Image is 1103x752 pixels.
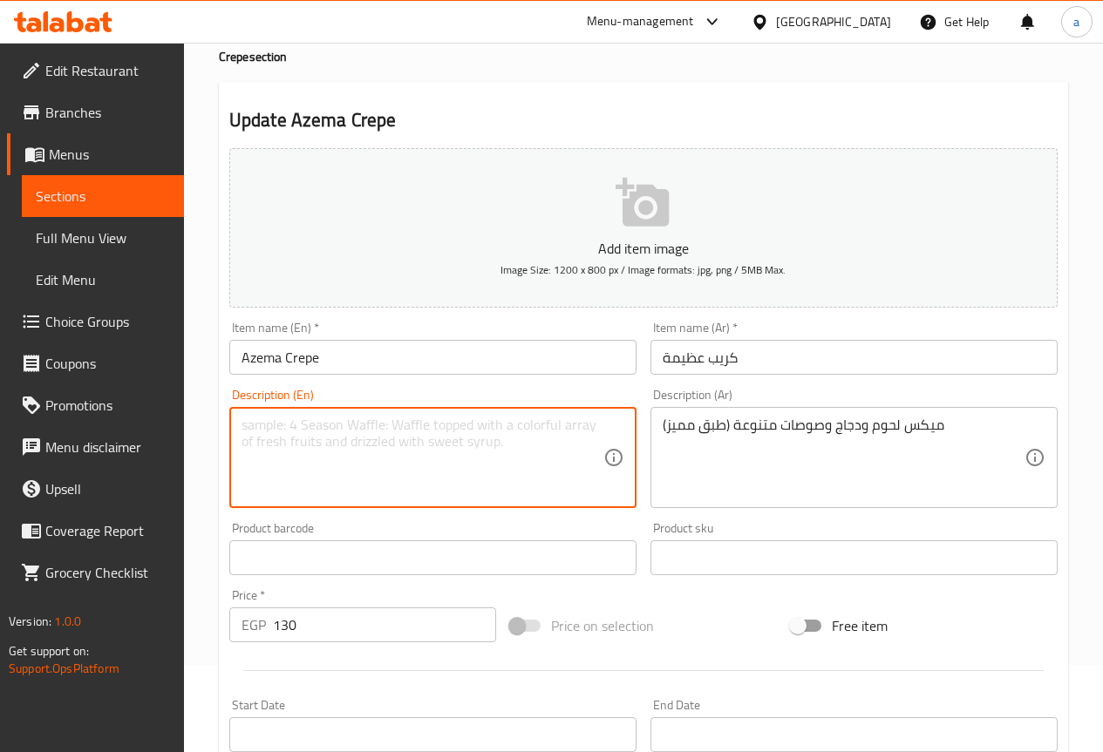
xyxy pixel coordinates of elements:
p: Add item image [256,238,1031,259]
span: Choice Groups [45,311,170,332]
a: Branches [7,91,184,133]
span: Get support on: [9,640,89,662]
span: Price on selection [551,615,654,636]
a: Edit Menu [22,259,184,301]
span: Menu disclaimer [45,437,170,457]
a: Coupons [7,342,184,384]
span: Version: [9,610,51,633]
span: Menus [49,144,170,165]
a: Upsell [7,468,184,510]
input: Enter name Ar [650,340,1058,375]
input: Please enter price [273,607,496,642]
a: Edit Restaurant [7,50,184,91]
a: Promotions [7,384,184,426]
a: Menu disclaimer [7,426,184,468]
input: Please enter product barcode [229,540,637,575]
span: Coverage Report [45,520,170,541]
button: Add item imageImage Size: 1200 x 800 px / Image formats: jpg, png / 5MB Max. [229,148,1058,308]
a: Menus [7,133,184,175]
span: Upsell [45,478,170,499]
span: Image Size: 1200 x 800 px / Image formats: jpg, png / 5MB Max. [500,260,786,280]
a: Support.OpsPlatform [9,657,119,680]
div: [GEOGRAPHIC_DATA] [776,12,891,31]
span: a [1073,12,1079,31]
input: Enter name En [229,340,637,375]
span: Grocery Checklist [45,562,170,583]
span: Edit Menu [36,269,170,290]
a: Grocery Checklist [7,552,184,593]
div: Menu-management [587,11,694,32]
h2: Update Azema Crepe [229,107,1058,133]
a: Full Menu View [22,217,184,259]
span: Branches [45,102,170,123]
textarea: ميكس لحوم ودجاج وصوصات متنوعة (طبق مميز) [663,417,1025,499]
h4: Crepe section [219,48,1068,65]
a: Coverage Report [7,510,184,552]
span: Edit Restaurant [45,60,170,81]
span: Free item [832,615,888,636]
a: Choice Groups [7,301,184,342]
p: EGP [242,614,266,635]
span: 1.0.0 [54,610,81,633]
input: Please enter product sku [650,540,1058,575]
a: Sections [22,175,184,217]
span: Promotions [45,395,170,416]
span: Sections [36,186,170,207]
span: Full Menu View [36,227,170,248]
span: Coupons [45,353,170,374]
